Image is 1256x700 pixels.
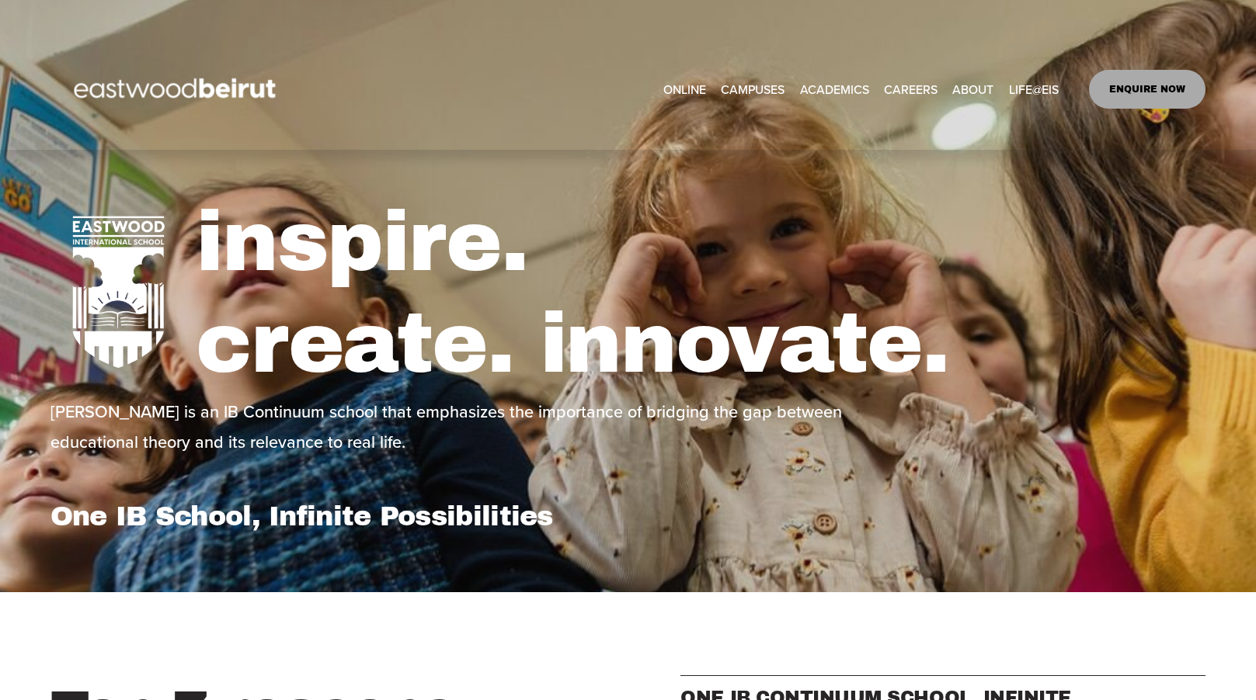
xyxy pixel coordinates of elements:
span: CAMPUSES [721,78,785,101]
p: [PERSON_NAME] is an IB Continuum school that emphasizes the importance of bridging the gap betwee... [50,397,867,457]
a: CAREERS [884,77,938,102]
span: LIFE@EIS [1009,78,1059,101]
a: folder dropdown [800,77,869,102]
a: ENQUIRE NOW [1089,70,1206,109]
h1: inspire. create. innovate. [196,192,1206,395]
a: ONLINE [663,77,706,102]
h1: One IB School, Infinite Possibilities [50,500,624,532]
span: ABOUT [952,78,993,101]
a: folder dropdown [721,77,785,102]
span: ACADEMICS [800,78,869,101]
a: folder dropdown [1009,77,1059,102]
img: EastwoodIS Global Site [50,50,304,129]
a: folder dropdown [952,77,993,102]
